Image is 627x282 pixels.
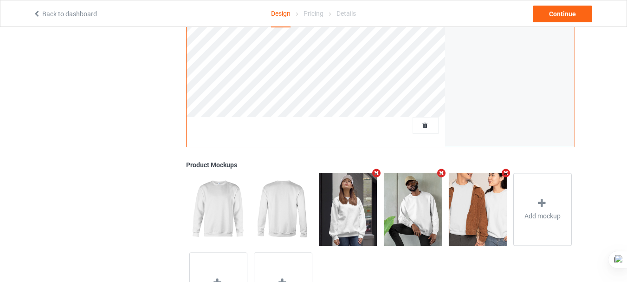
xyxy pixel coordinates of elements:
div: Continue [533,6,592,22]
div: Pricing [304,0,323,26]
img: regular.jpg [189,173,247,245]
a: Back to dashboard [33,10,97,18]
span: Add mockup [524,211,561,221]
div: Design [271,0,291,27]
div: Details [336,0,356,26]
i: Remove mockup [500,168,512,178]
div: Product Mockups [186,160,575,170]
img: regular.jpg [319,173,377,245]
img: regular.jpg [384,173,442,245]
img: regular.jpg [254,173,312,245]
i: Remove mockup [435,168,447,178]
img: regular.jpg [449,173,507,245]
div: Add mockup [513,173,572,246]
i: Remove mockup [371,168,382,178]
